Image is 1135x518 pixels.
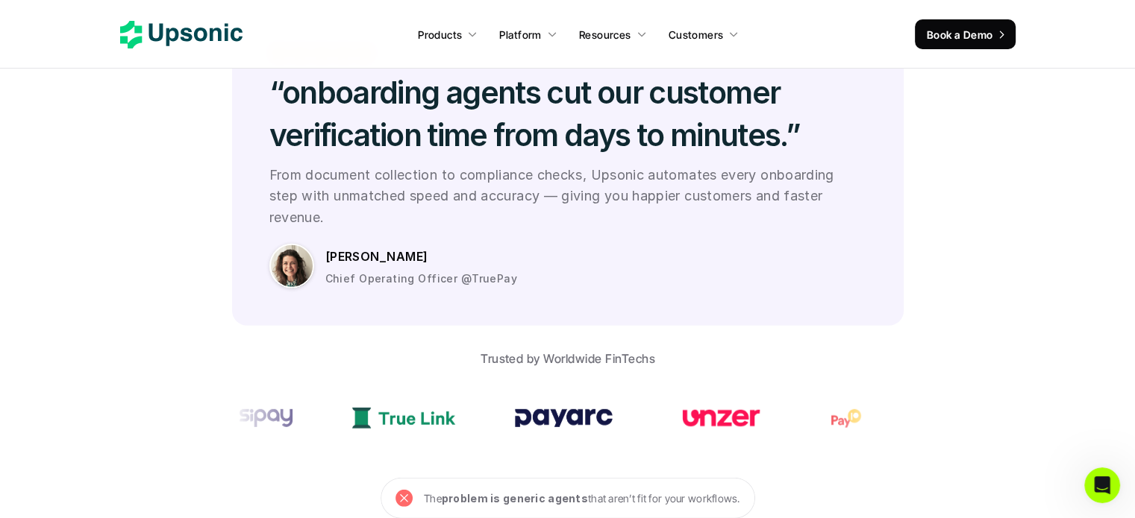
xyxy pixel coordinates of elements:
[442,492,588,505] strong: problem is generic agents
[269,72,866,157] h2: “onboarding agents cut our customer verification time from days to minutes.”
[325,271,517,286] p: Chief Operating Officer @TruePay
[669,27,724,42] p: Customers
[481,348,655,370] p: Trusted by Worldwide FinTechs
[1084,467,1120,503] iframe: Intercom live chat
[499,27,541,42] p: Platform
[325,246,428,268] p: [PERSON_NAME]
[418,27,462,42] p: Products
[409,21,487,48] a: Products
[579,27,631,42] p: Resources
[927,27,993,42] p: Book a Demo
[269,165,866,229] p: From document collection to compliance checks, Upsonic automates every onboarding step with unmat...
[424,489,740,508] p: The that aren’t fit for your workflows.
